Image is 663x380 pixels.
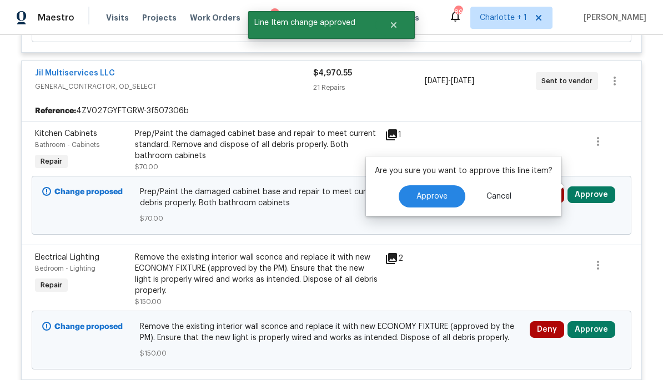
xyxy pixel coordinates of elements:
[486,192,511,201] span: Cancel
[35,69,115,77] a: Jil Multiservices LLC
[190,12,240,23] span: Work Orders
[248,11,375,34] span: Line Item change approved
[36,156,67,167] span: Repair
[425,77,448,85] span: [DATE]
[313,69,352,77] span: $4,970.55
[140,213,524,224] span: $70.00
[54,188,123,196] b: Change proposed
[22,101,641,121] div: 4ZV027GYFTGRW-3f507306b
[38,12,74,23] span: Maestro
[135,298,162,305] span: $150.00
[451,77,474,85] span: [DATE]
[385,128,428,141] div: 1
[375,14,412,36] button: Close
[541,75,597,87] span: Sent to vendor
[135,128,378,161] div: Prep/Paint the damaged cabinet base and repair to meet current standard. Remove and dispose of al...
[480,12,527,23] span: Charlotte + 1
[140,186,524,209] span: Prep/Paint the damaged cabinet base and repair to meet current standard. Remove and dispose of al...
[36,280,67,291] span: Repair
[35,130,97,138] span: Kitchen Cabinets
[469,185,529,207] button: Cancel
[54,323,123,331] b: Change proposed
[35,141,99,148] span: Bathroom - Cabinets
[530,321,564,338] button: Deny
[35,265,96,272] span: Bedroom - Lighting
[579,12,646,23] span: [PERSON_NAME]
[567,321,615,338] button: Approve
[425,75,474,87] span: -
[375,165,552,176] p: Are you sure you want to approve this line item?
[313,82,424,93] div: 21 Repairs
[142,12,177,23] span: Projects
[35,81,313,92] span: GENERAL_CONTRACTOR, OD_SELECT
[385,252,428,265] div: 2
[135,164,158,170] span: $70.00
[140,321,524,343] span: Remove the existing interior wall sconce and replace it with new ECONOMY FIXTURE (approved by the...
[135,252,378,296] div: Remove the existing interior wall sconce and replace it with new ECONOMY FIXTURE (approved by the...
[106,12,129,23] span: Visits
[35,254,99,261] span: Electrical Lighting
[35,105,76,116] b: Reference:
[270,8,279,19] div: 1
[567,186,615,203] button: Approve
[140,348,524,359] span: $150.00
[399,185,465,207] button: Approve
[416,192,448,201] span: Approve
[454,7,462,18] div: 89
